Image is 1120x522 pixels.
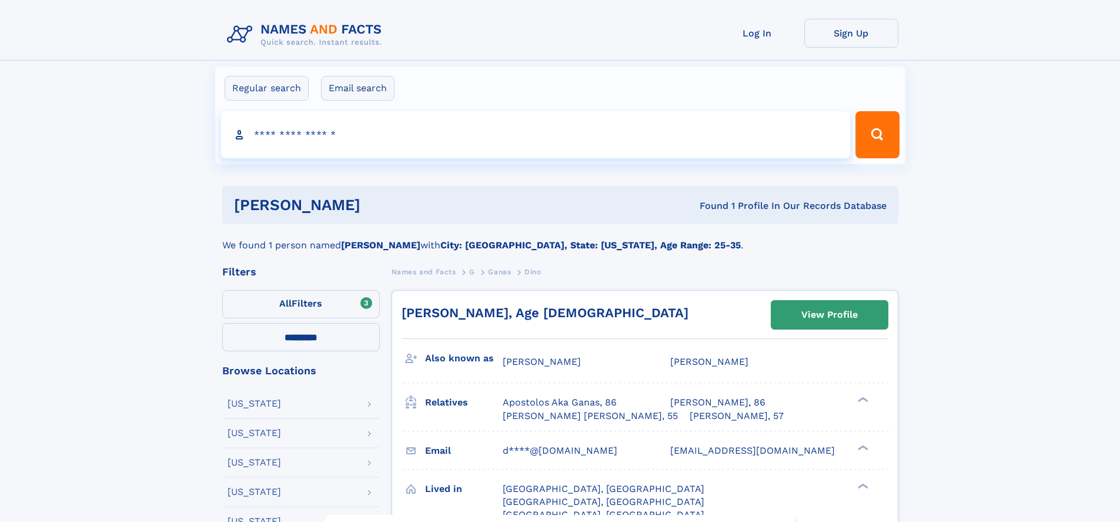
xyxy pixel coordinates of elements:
[690,410,784,423] a: [PERSON_NAME], 57
[855,482,869,490] div: ❯
[341,240,420,251] b: [PERSON_NAME]
[503,356,581,367] span: [PERSON_NAME]
[425,393,503,413] h3: Relatives
[771,301,888,329] a: View Profile
[279,298,292,309] span: All
[228,428,281,438] div: [US_STATE]
[321,76,394,101] label: Email search
[855,444,869,451] div: ❯
[469,268,475,276] span: G
[425,348,503,368] h3: Also known as
[402,305,688,320] a: [PERSON_NAME], Age [DEMOGRAPHIC_DATA]
[670,396,765,409] a: [PERSON_NAME], 86
[804,19,898,48] a: Sign Up
[425,479,503,499] h3: Lived in
[503,483,704,494] span: [GEOGRAPHIC_DATA], [GEOGRAPHIC_DATA]
[524,268,541,276] span: Dino
[222,224,898,252] div: We found 1 person named with .
[228,487,281,497] div: [US_STATE]
[488,264,511,279] a: Ganas
[670,356,748,367] span: [PERSON_NAME]
[503,496,704,507] span: [GEOGRAPHIC_DATA], [GEOGRAPHIC_DATA]
[855,111,899,158] button: Search Button
[469,264,475,279] a: G
[440,240,741,251] b: City: [GEOGRAPHIC_DATA], State: [US_STATE], Age Range: 25-35
[425,441,503,461] h3: Email
[225,76,309,101] label: Regular search
[222,267,380,277] div: Filters
[222,19,392,51] img: Logo Names and Facts
[503,410,678,423] a: [PERSON_NAME] [PERSON_NAME], 55
[222,290,380,318] label: Filters
[488,268,511,276] span: Ganas
[392,264,456,279] a: Names and Facts
[801,301,858,328] div: View Profile
[228,399,281,408] div: [US_STATE]
[503,509,704,520] span: [GEOGRAPHIC_DATA], [GEOGRAPHIC_DATA]
[503,396,617,409] a: Apostolos Aka Ganas, 86
[228,458,281,467] div: [US_STATE]
[710,19,804,48] a: Log In
[234,198,530,212] h1: [PERSON_NAME]
[222,365,380,376] div: Browse Locations
[221,111,851,158] input: search input
[670,445,835,456] span: [EMAIL_ADDRESS][DOMAIN_NAME]
[855,396,869,404] div: ❯
[530,200,887,212] div: Found 1 Profile In Our Records Database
